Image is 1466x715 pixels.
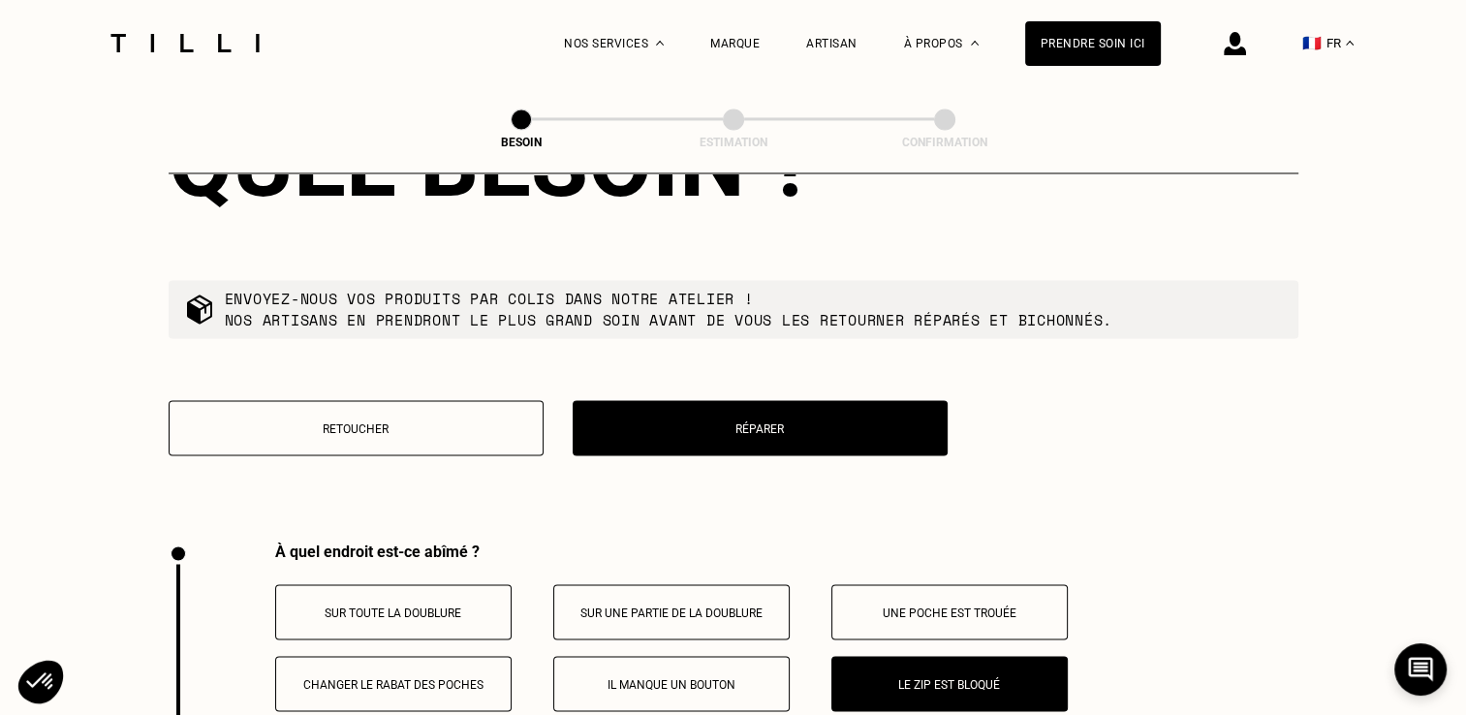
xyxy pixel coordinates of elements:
[184,294,215,325] img: commande colis
[637,136,830,149] div: Estimation
[286,606,501,619] p: Sur toute la doublure
[971,41,979,46] img: Menu déroulant à propos
[573,400,948,455] button: Réparer
[225,288,1113,330] p: Envoyez-nous vos produits par colis dans notre atelier ! Nos artisans en prendront le plus grand ...
[583,421,937,435] p: Réparer
[553,584,790,639] button: Sur une partie de la doublure
[806,37,858,50] a: Artisan
[104,34,266,52] img: Logo du service de couturière Tilli
[710,37,760,50] a: Marque
[275,656,512,711] button: Changer le rabat des poches
[848,136,1042,149] div: Confirmation
[842,606,1057,619] p: Une poche est trouée
[286,677,501,691] p: Changer le rabat des poches
[179,421,533,435] p: Retoucher
[553,656,790,711] button: Il manque un bouton
[275,542,1298,560] div: À quel endroit est-ce abîmé ?
[842,677,1057,691] p: Le zip est bloqué
[831,584,1068,639] button: Une poche est trouée
[656,41,664,46] img: Menu déroulant
[1025,21,1161,66] a: Prendre soin ici
[564,677,779,691] p: Il manque un bouton
[1302,34,1322,52] span: 🇫🇷
[1346,41,1354,46] img: menu déroulant
[831,656,1068,711] button: Le zip est bloqué
[275,584,512,639] button: Sur toute la doublure
[424,136,618,149] div: Besoin
[169,400,544,455] button: Retoucher
[1224,32,1246,55] img: icône connexion
[564,606,779,619] p: Sur une partie de la doublure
